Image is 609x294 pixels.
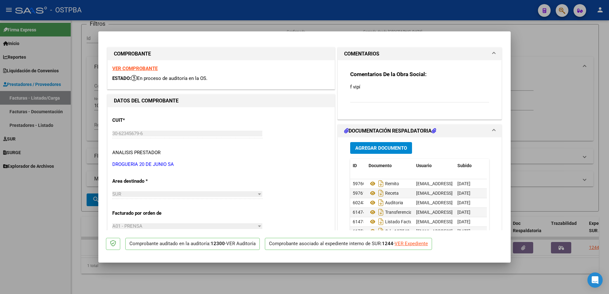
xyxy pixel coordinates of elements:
[382,241,393,246] strong: 1244
[377,198,385,208] i: Descargar documento
[350,83,489,90] p: f vipí
[353,163,357,168] span: ID
[112,178,178,185] p: Area destinado *
[353,210,365,215] span: 61474
[112,191,121,197] span: SUR
[353,191,365,196] span: 59761
[416,210,524,215] span: [EMAIL_ADDRESS][DOMAIN_NAME] - [PERSON_NAME]
[112,66,158,71] a: VER COMPROBANTE
[377,217,385,227] i: Descargar documento
[114,98,179,104] strong: DATOS DEL COMPROBANTE
[416,191,524,196] span: [EMAIL_ADDRESS][DOMAIN_NAME] - [PERSON_NAME]
[338,60,501,119] div: COMENTARIOS
[457,191,470,196] span: [DATE]
[353,219,365,224] span: 61475
[369,191,399,196] span: Receta
[350,142,412,154] button: Agregar Documento
[457,200,470,205] span: [DATE]
[114,51,151,57] strong: COMPROBANTE
[377,188,385,198] i: Descargar documento
[487,159,518,173] datatable-header-cell: Acción
[377,179,385,189] i: Descargar documento
[416,200,524,205] span: [EMAIL_ADDRESS][DOMAIN_NAME] - [PERSON_NAME]
[353,200,365,205] span: 60243
[112,149,160,156] div: ANALISIS PRESTADOR
[226,240,256,247] div: VER Auditoría
[112,75,131,81] span: ESTADO:
[338,137,501,269] div: DOCUMENTACIÓN RESPALDATORIA
[369,229,409,234] span: Odp 127540
[416,163,432,168] span: Usuario
[416,229,524,234] span: [EMAIL_ADDRESS][DOMAIN_NAME] - [PERSON_NAME]
[112,210,178,217] p: Facturado por orden de
[416,181,524,186] span: [EMAIL_ADDRESS][DOMAIN_NAME] - [PERSON_NAME]
[344,127,436,135] h1: DOCUMENTACIÓN RESPALDATORIA
[355,145,407,151] span: Agregar Documento
[112,223,142,229] span: A01 - PRENSA
[265,238,432,250] p: Comprobante asociado al expediente interno de SUR: -
[455,159,487,173] datatable-header-cell: Subido
[414,159,455,173] datatable-header-cell: Usuario
[377,207,385,217] i: Descargar documento
[457,163,472,168] span: Subido
[353,229,365,234] span: 61751
[344,50,379,58] h1: COMENTARIOS
[457,181,470,186] span: [DATE]
[338,125,501,137] mat-expansion-panel-header: DOCUMENTACIÓN RESPALDATORIA
[211,241,225,246] strong: 12300
[112,161,330,168] p: DROGUERIA 20 DE JUNIO SA
[369,219,416,224] span: Listado Factura
[131,75,207,81] span: En proceso de auditoría en la OS.
[350,159,366,173] datatable-header-cell: ID
[369,210,412,215] span: Transferencia
[587,272,603,288] div: Open Intercom Messenger
[395,240,428,247] div: VER Expediente
[112,117,178,124] p: CUIT
[457,229,470,234] span: [DATE]
[353,181,365,186] span: 59760
[366,159,414,173] datatable-header-cell: Documento
[369,200,403,205] span: Auditoria
[457,210,470,215] span: [DATE]
[369,181,399,186] span: Remito
[416,219,524,224] span: [EMAIL_ADDRESS][DOMAIN_NAME] - [PERSON_NAME]
[338,48,501,60] mat-expansion-panel-header: COMENTARIOS
[125,238,260,250] p: Comprobante auditado en la auditoría: -
[457,219,470,224] span: [DATE]
[369,163,392,168] span: Documento
[350,71,427,77] strong: Comentarios De la Obra Social:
